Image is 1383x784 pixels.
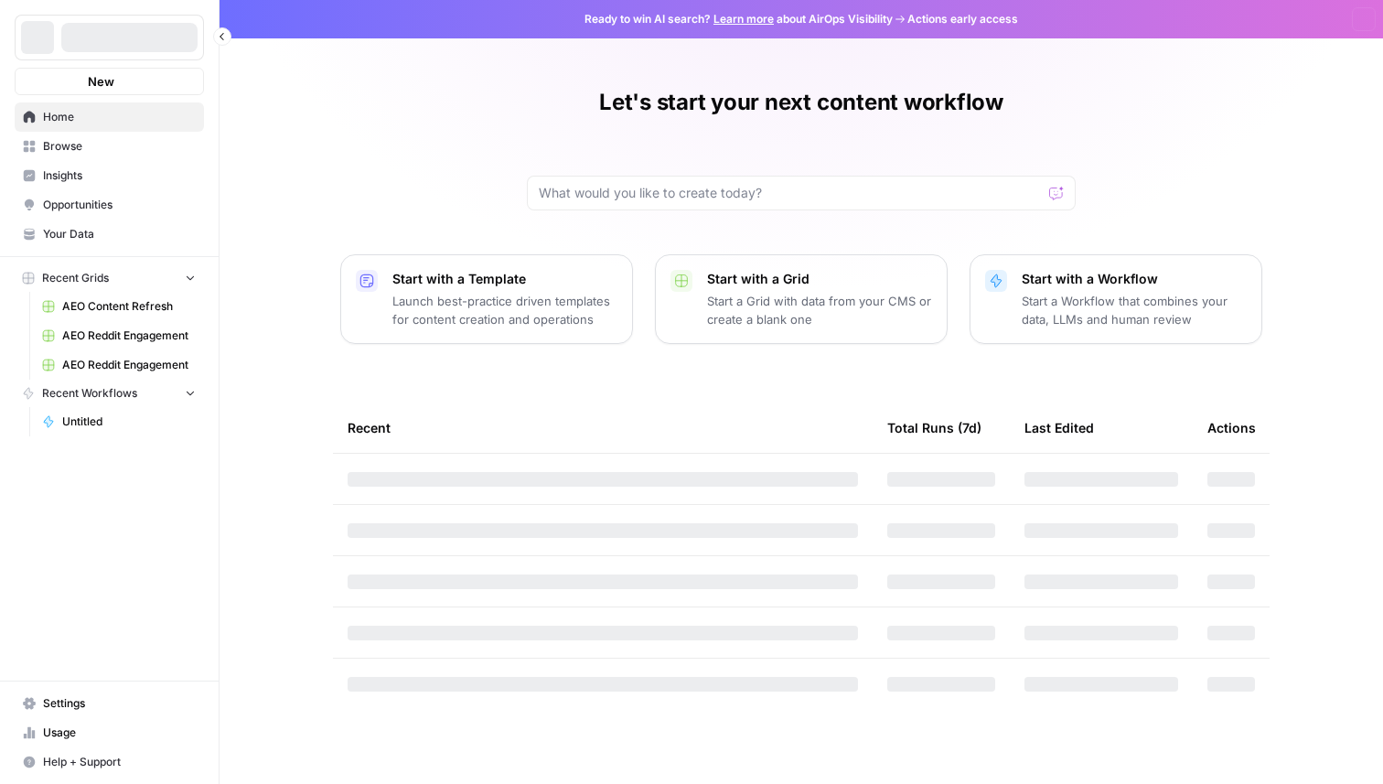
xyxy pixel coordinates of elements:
button: Start with a GridStart a Grid with data from your CMS or create a blank one [655,254,948,344]
a: Learn more [713,12,774,26]
button: Start with a TemplateLaunch best-practice driven templates for content creation and operations [340,254,633,344]
span: Insights [43,167,196,184]
span: Recent Grids [42,270,109,286]
span: AEO Reddit Engagement [62,328,196,344]
a: AEO Reddit Engagement [34,321,204,350]
span: AEO Content Refresh [62,298,196,315]
p: Start with a Grid [707,270,932,288]
a: Insights [15,161,204,190]
button: Recent Workflows [15,380,204,407]
button: Recent Grids [15,264,204,292]
div: Last Edited [1024,403,1094,453]
span: AEO Reddit Engagement [62,357,196,373]
p: Start a Grid with data from your CMS or create a blank one [707,292,932,328]
span: Browse [43,138,196,155]
input: What would you like to create today? [539,184,1042,202]
span: New [88,72,114,91]
button: New [15,68,204,95]
a: Settings [15,689,204,718]
span: Settings [43,695,196,712]
span: Recent Workflows [42,385,137,402]
span: Untitled [62,413,196,430]
div: Recent [348,403,858,453]
span: Actions early access [907,11,1018,27]
span: Home [43,109,196,125]
span: Usage [43,725,196,741]
h1: Let's start your next content workflow [599,88,1003,117]
button: Start with a WorkflowStart a Workflow that combines your data, LLMs and human review [970,254,1262,344]
span: Opportunities [43,197,196,213]
p: Start a Workflow that combines your data, LLMs and human review [1022,292,1247,328]
p: Start with a Template [392,270,617,288]
a: Home [15,102,204,132]
button: Help + Support [15,747,204,777]
span: Ready to win AI search? about AirOps Visibility [584,11,893,27]
a: AEO Reddit Engagement [34,350,204,380]
a: Usage [15,718,204,747]
div: Total Runs (7d) [887,403,981,453]
p: Start with a Workflow [1022,270,1247,288]
a: Your Data [15,220,204,249]
span: Help + Support [43,754,196,770]
a: AEO Content Refresh [34,292,204,321]
p: Launch best-practice driven templates for content creation and operations [392,292,617,328]
span: Your Data [43,226,196,242]
a: Browse [15,132,204,161]
a: Untitled [34,407,204,436]
a: Opportunities [15,190,204,220]
div: Actions [1207,403,1256,453]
